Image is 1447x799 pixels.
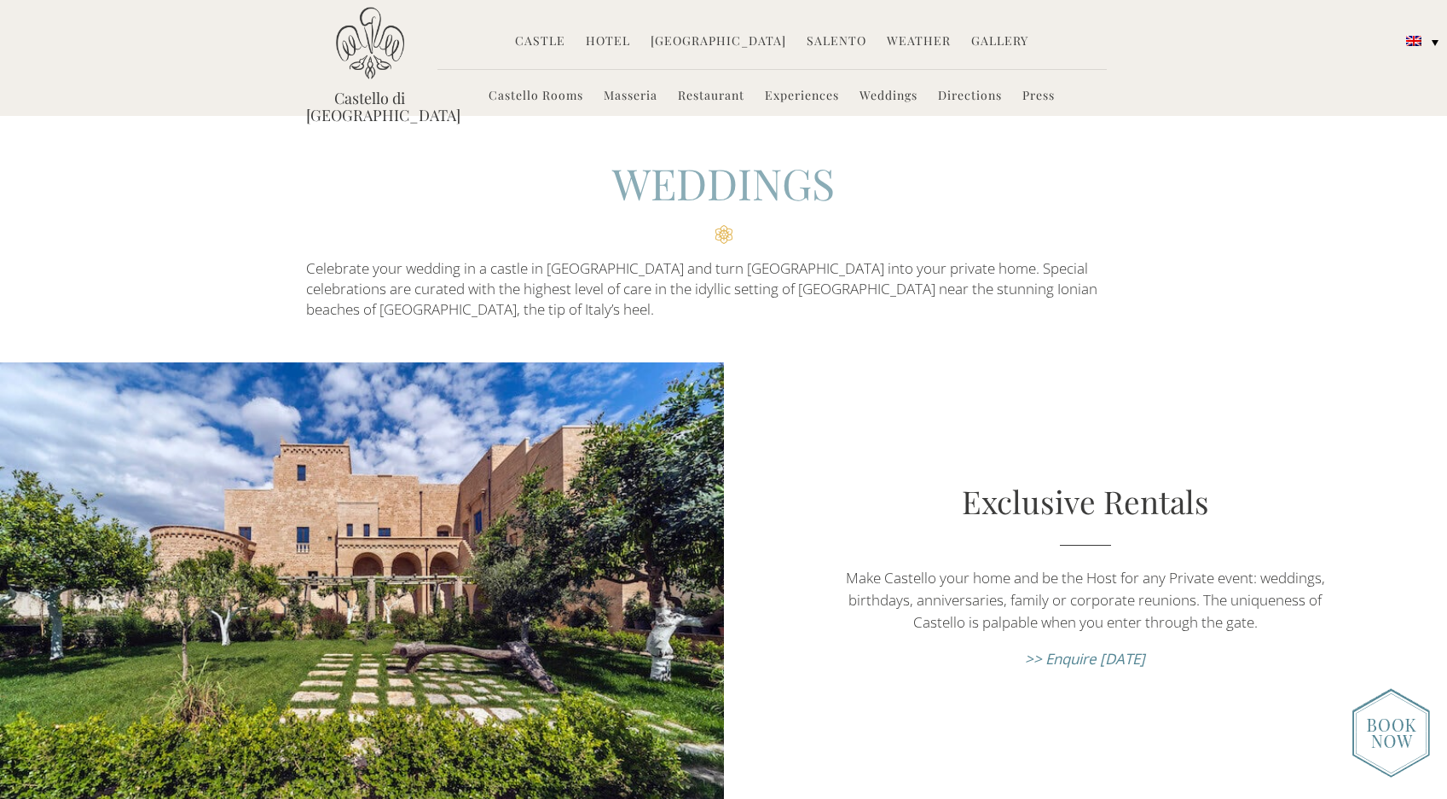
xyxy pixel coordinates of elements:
img: Castello di Ugento [336,7,404,79]
a: [GEOGRAPHIC_DATA] [651,32,786,52]
a: Directions [938,87,1002,107]
p: Make Castello your home and be the Host for any Private event: weddings, birthdays, anniversaries... [832,567,1339,634]
img: enquire_today_weddings_page.png [1352,688,1430,778]
a: Castle [515,32,565,52]
a: Castello di [GEOGRAPHIC_DATA] [306,90,434,124]
a: Weather [887,32,951,52]
a: Castello Rooms [489,87,583,107]
img: English [1406,36,1421,46]
img: new-booknow.png [1352,689,1430,778]
a: Restaurant [678,87,744,107]
a: >> Enquire [DATE] [1025,649,1145,669]
a: Experiences [765,87,839,107]
a: Salento [807,32,866,52]
a: Press [1022,87,1055,107]
a: Weddings [860,87,917,107]
p: Celebrate your wedding in a castle in [GEOGRAPHIC_DATA] and turn [GEOGRAPHIC_DATA] into your priv... [306,258,1142,321]
a: Hotel [586,32,630,52]
a: Masseria [604,87,657,107]
a: Gallery [971,32,1028,52]
h2: WEDDINGS [306,154,1142,244]
a: Exclusive Rentals [962,480,1209,522]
